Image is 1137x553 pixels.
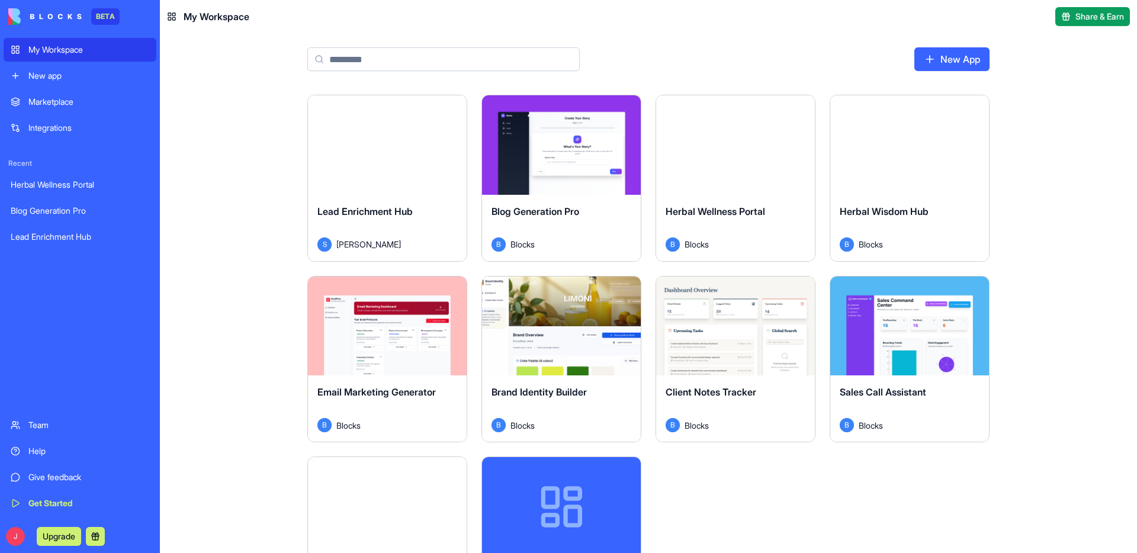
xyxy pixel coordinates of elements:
[4,173,156,197] a: Herbal Wellness Portal
[481,276,641,443] a: Brand Identity BuilderBBlocks
[28,96,149,108] div: Marketplace
[685,419,709,432] span: Blocks
[492,386,587,398] span: Brand Identity Builder
[28,122,149,134] div: Integrations
[4,413,156,437] a: Team
[840,386,926,398] span: Sales Call Assistant
[4,159,156,168] span: Recent
[4,90,156,114] a: Marketplace
[4,199,156,223] a: Blog Generation Pro
[28,419,149,431] div: Team
[4,225,156,249] a: Lead Enrichment Hub
[666,237,680,252] span: B
[840,418,854,432] span: B
[492,205,579,217] span: Blog Generation Pro
[656,95,815,262] a: Herbal Wellness PortalBBlocks
[28,497,149,509] div: Get Started
[1075,11,1124,22] span: Share & Earn
[685,238,709,250] span: Blocks
[859,419,883,432] span: Blocks
[37,527,81,546] button: Upgrade
[336,238,401,250] span: [PERSON_NAME]
[28,70,149,82] div: New app
[666,205,765,217] span: Herbal Wellness Portal
[307,276,467,443] a: Email Marketing GeneratorBBlocks
[11,179,149,191] div: Herbal Wellness Portal
[317,205,413,217] span: Lead Enrichment Hub
[4,491,156,515] a: Get Started
[28,471,149,483] div: Give feedback
[317,386,436,398] span: Email Marketing Generator
[28,445,149,457] div: Help
[8,8,120,25] a: BETA
[666,386,756,398] span: Client Notes Tracker
[830,276,990,443] a: Sales Call AssistantBBlocks
[914,47,990,71] a: New App
[317,237,332,252] span: S
[666,418,680,432] span: B
[840,205,929,217] span: Herbal Wisdom Hub
[4,38,156,62] a: My Workspace
[830,95,990,262] a: Herbal Wisdom HubBBlocks
[8,8,82,25] img: logo
[4,465,156,489] a: Give feedback
[11,231,149,243] div: Lead Enrichment Hub
[510,419,535,432] span: Blocks
[1055,7,1130,26] button: Share & Earn
[492,237,506,252] span: B
[336,419,361,432] span: Blocks
[91,8,120,25] div: BETA
[184,9,249,24] span: My Workspace
[37,530,81,542] a: Upgrade
[492,418,506,432] span: B
[510,238,535,250] span: Blocks
[317,418,332,432] span: B
[840,237,854,252] span: B
[656,276,815,443] a: Client Notes TrackerBBlocks
[4,64,156,88] a: New app
[307,95,467,262] a: Lead Enrichment HubS[PERSON_NAME]
[6,527,25,546] span: J
[481,95,641,262] a: Blog Generation ProBBlocks
[4,439,156,463] a: Help
[4,116,156,140] a: Integrations
[11,205,149,217] div: Blog Generation Pro
[859,238,883,250] span: Blocks
[28,44,149,56] div: My Workspace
